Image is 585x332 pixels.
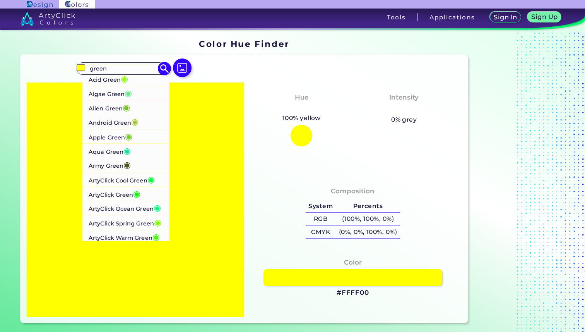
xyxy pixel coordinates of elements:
[89,143,131,158] p: Aqua Green
[306,200,336,213] h5: System
[125,131,132,141] span: ◉
[387,14,406,20] h3: Tools
[123,145,131,155] span: ◉
[89,115,139,129] p: Android Green
[158,62,171,75] img: icon search
[89,100,130,115] p: Alien Green
[121,74,128,84] span: ◉
[89,129,132,143] p: Apple Green
[89,158,131,172] p: Army Green
[391,115,417,125] h5: 0% grey
[336,226,400,239] h5: (0%, 0%, 100%, 0%)
[337,288,369,298] h3: #FFFF00
[123,160,131,170] span: ◉
[89,86,132,100] p: Algae Green
[89,230,160,244] p: ArtyClick Warm Green
[154,203,161,213] span: ◉
[279,113,324,123] h5: 100% yellow
[387,104,421,114] h3: Vibrant
[491,12,520,22] a: Sign In
[331,186,375,197] h4: Composition
[344,257,362,268] h4: Color
[529,12,560,22] a: Sign Up
[306,226,336,239] h5: CMYK
[152,232,160,242] span: ◉
[89,72,128,86] p: Acid Green
[199,38,289,50] h1: Color Hue Finder
[389,92,419,103] h4: Intensity
[125,88,132,98] span: ◉
[495,14,517,20] h5: Sign In
[89,186,140,201] p: ArtyClick Green
[336,200,400,213] h5: Percents
[429,14,475,20] h3: Applications
[133,188,140,198] span: ◉
[147,174,155,184] span: ◉
[295,92,308,103] h4: Hue
[21,12,75,26] img: logo_artyclick_colors_white.svg
[336,213,400,225] h5: (100%, 100%, 0%)
[89,172,155,186] p: ArtyClick Cool Green
[27,1,53,8] img: ArtyClick Design logo
[173,58,192,77] img: icon picture
[532,14,557,20] h5: Sign Up
[286,104,316,114] h3: Yellow
[87,63,159,74] input: type color..
[154,217,161,227] span: ◉
[306,213,336,225] h5: RGB
[123,102,130,112] span: ◉
[89,215,161,229] p: ArtyClick Spring Green
[131,117,139,127] span: ◉
[89,201,161,215] p: ArtyClick Ocean Green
